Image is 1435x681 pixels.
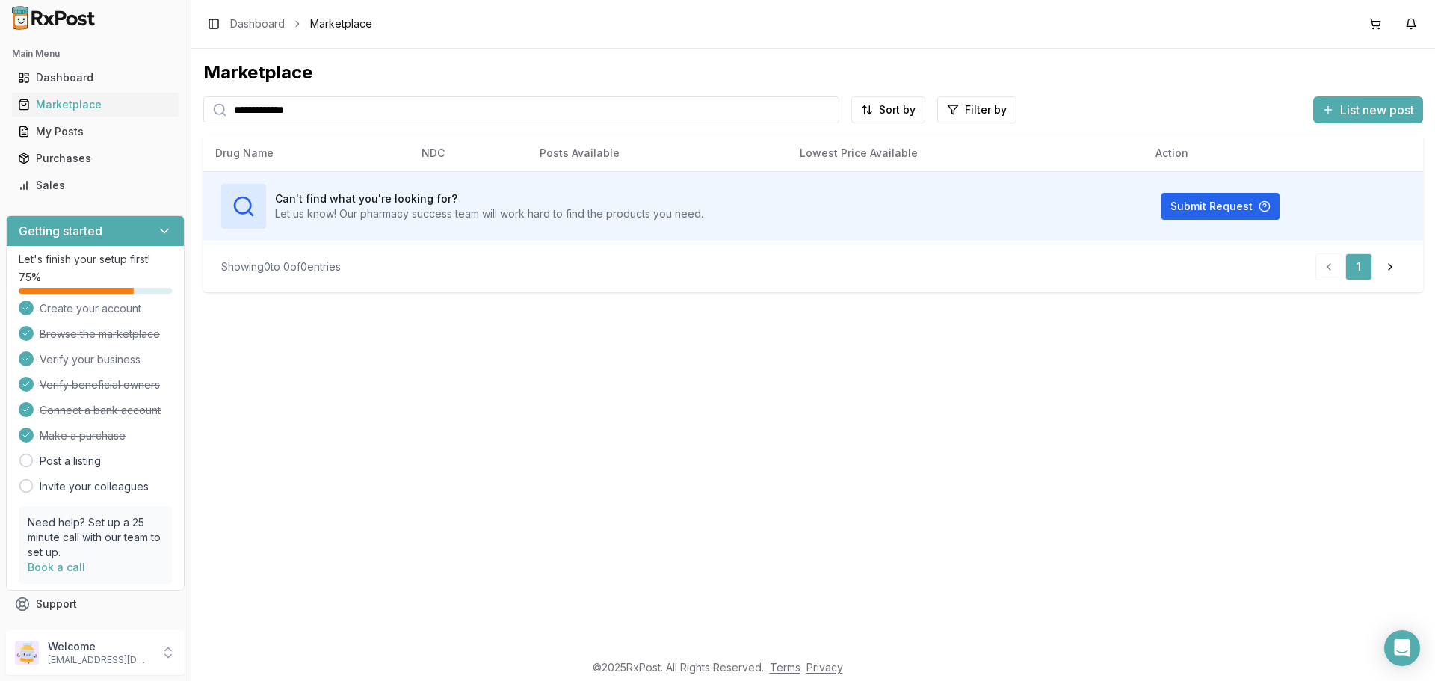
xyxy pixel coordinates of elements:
button: My Posts [6,120,185,144]
img: User avatar [15,641,39,665]
span: Feedback [36,623,87,638]
span: Verify beneficial owners [40,378,160,392]
button: Sort by [851,96,925,123]
h3: Can't find what you're looking for? [275,191,703,206]
h3: Getting started [19,222,102,240]
p: Let us know! Our pharmacy success team will work hard to find the products you need. [275,206,703,221]
span: List new post [1340,101,1414,119]
button: Purchases [6,147,185,170]
a: 1 [1345,253,1372,280]
span: Marketplace [310,16,372,31]
a: Invite your colleagues [40,479,149,494]
button: Support [6,591,185,617]
a: Privacy [806,661,843,674]
div: Marketplace [18,97,173,112]
button: List new post [1313,96,1423,123]
th: Posts Available [528,135,788,171]
button: Feedback [6,617,185,644]
button: Dashboard [6,66,185,90]
button: Sales [6,173,185,197]
span: Verify your business [40,352,141,367]
div: Open Intercom Messenger [1384,630,1420,666]
nav: breadcrumb [230,16,372,31]
a: Terms [770,661,800,674]
div: Marketplace [203,61,1423,84]
a: Go to next page [1375,253,1405,280]
th: Action [1144,135,1423,171]
th: Drug Name [203,135,410,171]
a: Purchases [12,145,179,172]
img: RxPost Logo [6,6,102,30]
p: Need help? Set up a 25 minute call with our team to set up. [28,515,163,560]
nav: pagination [1315,253,1405,280]
button: Submit Request [1161,193,1280,220]
div: Sales [18,178,173,193]
a: Book a call [28,561,85,573]
button: Marketplace [6,93,185,117]
th: Lowest Price Available [788,135,1144,171]
p: [EMAIL_ADDRESS][DOMAIN_NAME] [48,654,152,666]
span: Make a purchase [40,428,126,443]
span: 75 % [19,270,41,285]
button: Filter by [937,96,1016,123]
a: Marketplace [12,91,179,118]
p: Let's finish your setup first! [19,252,172,267]
div: Showing 0 to 0 of 0 entries [221,259,341,274]
a: List new post [1313,104,1423,119]
span: Browse the marketplace [40,327,160,342]
span: Filter by [965,102,1007,117]
a: Dashboard [230,16,285,31]
span: Create your account [40,301,141,316]
span: Sort by [879,102,916,117]
th: NDC [410,135,528,171]
div: My Posts [18,124,173,139]
a: Post a listing [40,454,101,469]
a: Dashboard [12,64,179,91]
div: Dashboard [18,70,173,85]
p: Welcome [48,639,152,654]
h2: Main Menu [12,48,179,60]
a: Sales [12,172,179,199]
div: Purchases [18,151,173,166]
a: My Posts [12,118,179,145]
span: Connect a bank account [40,403,161,418]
